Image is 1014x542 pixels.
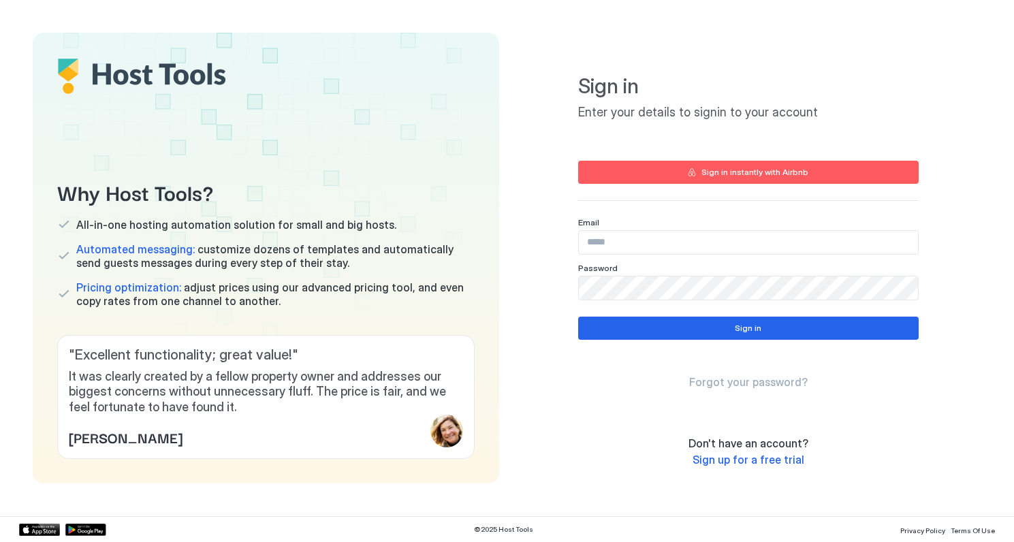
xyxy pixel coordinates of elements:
span: [PERSON_NAME] [69,427,183,447]
span: Automated messaging: [76,242,195,256]
div: Sign in instantly with Airbnb [701,166,808,178]
a: Terms Of Use [951,522,995,537]
span: Sign up for a free trial [693,453,804,466]
span: Email [578,217,599,227]
span: Sign in [578,74,919,99]
a: Google Play Store [65,524,106,536]
span: Privacy Policy [900,526,945,535]
span: All-in-one hosting automation solution for small and big hosts. [76,218,396,232]
a: Sign up for a free trial [693,453,804,467]
span: customize dozens of templates and automatically send guests messages during every step of their s... [76,242,475,270]
span: Don't have an account? [688,436,808,450]
span: " Excellent functionality; great value! " [69,347,463,364]
input: Input Field [579,231,918,254]
span: Enter your details to signin to your account [578,105,919,121]
span: Pricing optimization: [76,281,181,294]
span: It was clearly created by a fellow property owner and addresses our biggest concerns without unne... [69,369,463,415]
span: Password [578,263,618,273]
span: Why Host Tools? [57,176,475,207]
input: Input Field [579,276,918,300]
a: Forgot your password? [689,375,808,389]
button: Sign in instantly with Airbnb [578,161,919,184]
a: App Store [19,524,60,536]
div: profile [430,415,463,447]
span: Terms Of Use [951,526,995,535]
a: Privacy Policy [900,522,945,537]
button: Sign in [578,317,919,340]
div: Sign in [735,322,761,334]
span: adjust prices using our advanced pricing tool, and even copy rates from one channel to another. [76,281,475,308]
span: © 2025 Host Tools [474,525,533,534]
